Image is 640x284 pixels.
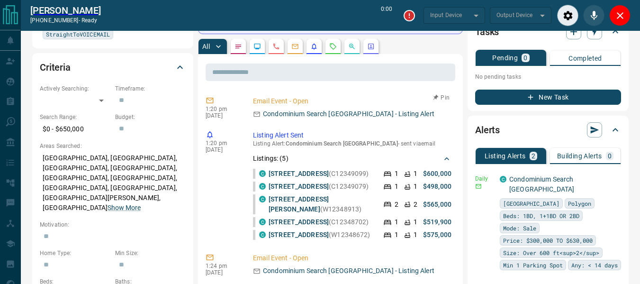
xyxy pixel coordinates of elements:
p: 2 [532,153,535,159]
p: Listings: ( 5 ) [253,154,288,164]
a: [PERSON_NAME] [30,5,101,16]
p: 1 [414,217,417,227]
span: Mode: Sale [503,223,536,233]
span: Any: < 14 days [571,260,618,270]
p: All [202,43,210,50]
span: Size: Over 600 ft<sup>2</sup> [503,248,599,257]
p: 2 [414,200,417,210]
p: Completed [568,55,602,62]
p: (C12349079) [269,182,369,192]
p: 1:20 pm [206,106,239,112]
div: Mute [583,5,604,26]
p: Email Event - Open [253,96,451,106]
button: Show More [108,203,141,213]
svg: Notes [234,43,242,50]
p: Min Size: [115,249,186,257]
button: Pin [428,93,455,102]
p: Areas Searched: [40,142,186,150]
p: 2 [395,200,398,210]
div: condos.ca [259,170,266,177]
button: New Task [475,90,621,105]
svg: Requests [329,43,337,50]
p: 1 [395,217,398,227]
h2: Criteria [40,60,71,75]
p: (W12348672) [269,230,370,240]
p: (W12348913) [269,194,374,214]
svg: Agent Actions [367,43,375,50]
div: condos.ca [259,196,266,202]
span: Condominium Search [GEOGRAPHIC_DATA] [286,140,398,147]
p: 0 [523,55,527,61]
span: StraightToVOICEMAIL [46,29,110,39]
p: 1 [395,182,398,192]
p: Listing Alert : - sent via email [253,140,451,147]
p: 1:20 pm [206,140,239,147]
div: condos.ca [500,176,506,183]
p: Motivation: [40,220,186,229]
p: $0 - $650,000 [40,121,110,137]
p: Home Type: [40,249,110,257]
h2: Tasks [475,24,499,39]
svg: Emails [291,43,299,50]
a: Condominium Search [GEOGRAPHIC_DATA] [509,175,574,193]
p: 0 [608,153,612,159]
p: $498,000 [423,182,451,192]
p: $600,000 [423,169,451,179]
div: Close [609,5,631,26]
div: Alerts [475,119,621,141]
svg: Listing Alerts [310,43,318,50]
p: Timeframe: [115,84,186,93]
p: Actively Searching: [40,84,110,93]
p: Daily [475,174,494,183]
p: (C12348702) [269,217,369,227]
span: Min 1 Parking Spot [503,260,563,270]
p: [PHONE_NUMBER] - [30,16,101,25]
div: Tasks [475,20,621,43]
p: Condominium Search [GEOGRAPHIC_DATA] - Listing Alert [263,109,434,119]
a: [STREET_ADDRESS][PERSON_NAME] [269,195,329,213]
p: [GEOGRAPHIC_DATA], [GEOGRAPHIC_DATA], [GEOGRAPHIC_DATA], [GEOGRAPHIC_DATA], [GEOGRAPHIC_DATA], [G... [40,150,186,216]
p: $575,000 [423,230,451,240]
span: Price: $300,000 TO $630,000 [503,236,593,245]
p: 1 [395,230,398,240]
p: [DATE] [206,269,239,276]
p: Condominium Search [GEOGRAPHIC_DATA] - Listing Alert [263,266,434,276]
a: [STREET_ADDRESS] [269,170,329,177]
h2: Alerts [475,122,500,137]
div: condos.ca [259,231,266,238]
p: [DATE] [206,112,239,119]
svg: Calls [272,43,280,50]
div: Criteria [40,56,186,79]
a: [STREET_ADDRESS] [269,231,329,238]
p: 1 [395,169,398,179]
p: Search Range: [40,113,110,121]
svg: Opportunities [348,43,356,50]
div: Listings: (5) [253,150,451,167]
span: Beds: 1BD, 1+1BD OR 2BD [503,211,579,220]
p: Building Alerts [557,153,602,159]
p: 1 [414,169,417,179]
p: Budget: [115,113,186,121]
p: (C12349099) [269,169,369,179]
p: Pending [492,55,518,61]
p: Listing Alerts [485,153,526,159]
p: No pending tasks [475,70,621,84]
p: 1:24 pm [206,263,239,269]
div: condos.ca [259,219,266,225]
div: condos.ca [259,183,266,190]
p: Email Event - Open [253,253,451,263]
p: 1 [414,182,417,192]
span: [GEOGRAPHIC_DATA] [503,199,559,208]
p: [DATE] [206,147,239,153]
svg: Email [475,183,482,190]
p: Listing Alert Sent [253,130,451,140]
p: $565,000 [423,200,451,210]
div: Audio Settings [557,5,578,26]
p: $519,900 [423,217,451,227]
p: 1 [414,230,417,240]
svg: Lead Browsing Activity [253,43,261,50]
a: [STREET_ADDRESS] [269,183,329,190]
span: Polygon [568,199,591,208]
span: ready [81,17,98,24]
